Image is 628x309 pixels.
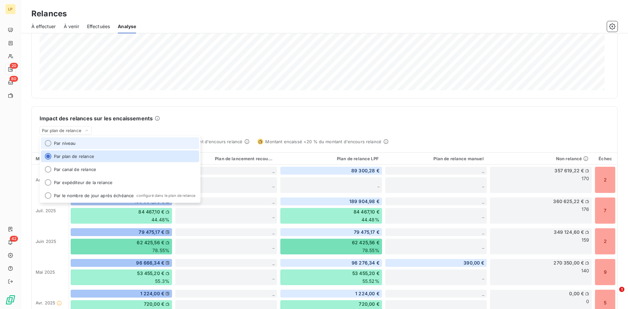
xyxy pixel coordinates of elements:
[5,295,16,305] img: Logo LeanPay
[619,287,624,292] span: 1
[40,114,153,122] h6: Impact des relances sur les encaissements
[482,168,484,173] span: _
[272,213,274,218] span: _
[362,278,379,284] span: 55.52%
[482,198,484,204] span: _
[362,247,379,254] span: 78.55%
[151,216,169,223] span: 44.48%
[554,229,584,235] span: 349 124,60 €
[138,209,164,215] span: 84 467,10 €
[5,64,15,75] a: 20
[272,229,274,235] span: _
[582,206,589,213] span: 176
[42,128,81,133] span: Par plan de relance
[5,77,15,88] a: 80
[41,163,199,175] li: Par canal de relance
[554,167,584,174] span: 357 619,22 €
[359,301,379,307] span: 720,00 €
[31,23,56,30] span: À effectuer
[36,208,56,213] span: juil. 2025
[152,247,169,254] span: 78.55%
[482,291,484,296] span: _
[31,8,67,20] h3: Relances
[352,239,379,246] span: 62 425,56 €
[36,269,55,275] span: mai 2025
[137,270,164,277] span: 53 455,20 €
[272,198,274,204] span: _
[155,278,169,284] span: 55.3%
[553,198,584,205] span: 360 625,22 €
[272,260,274,266] span: _
[553,260,584,266] span: 270 350,00 €
[354,229,379,235] span: 79 475,17 €
[118,23,136,30] span: Analyse
[41,190,199,201] li: Par le nombre de jour après échéance
[377,182,379,188] span: _
[569,290,584,297] span: 0,00 €
[272,274,274,280] span: _
[87,23,110,30] span: Effectuées
[9,76,18,82] span: 80
[492,156,588,161] div: Non relancé
[36,300,55,305] span: avr. 2025
[582,175,589,182] span: 170
[582,237,589,243] span: 159
[581,267,589,274] span: 140
[482,244,484,249] span: _
[597,156,613,161] div: Échec
[482,274,484,280] span: _
[215,156,308,161] span: Plan de lancement recouvrement - Niveau 1
[595,197,616,224] div: 7
[41,137,199,149] li: Par niveau
[355,290,379,297] span: 1 224,00 €
[595,166,616,193] div: 2
[36,239,56,244] span: juin 2025
[352,270,379,277] span: 53 455,20 €
[36,156,65,161] div: Mois
[144,301,164,307] span: 720,00 €
[36,177,57,182] span: août 2025
[352,260,379,266] span: 96 276,34 €
[64,23,79,30] span: À venir
[272,168,274,173] span: _
[41,177,199,188] li: Par expéditeur de la relance
[482,182,484,188] span: _
[354,209,379,215] span: 84 467,10 €
[136,260,164,266] span: 96 666,34 €
[349,198,379,205] span: 189 904,98 €
[272,244,274,249] span: _
[337,156,379,161] span: Plan de relance LPF
[586,298,589,305] span: 0
[433,156,483,161] span: Plan de relance manuel
[595,259,616,285] div: 9
[361,216,379,223] span: 44.48%
[351,167,379,174] span: 89 300,28 €
[272,182,274,188] span: _
[10,63,18,69] span: 20
[463,260,484,266] span: 390,00 €
[10,236,18,242] span: 42
[137,239,164,246] span: 62 425,56 €
[139,229,164,235] span: 79 475,17 €
[5,4,16,14] div: LP
[606,287,621,302] iframe: Intercom live chat
[136,194,195,197] span: configuré dans le plan de relance
[595,228,616,255] div: 2
[265,139,381,144] span: Montant encaissé <20 % du montant d'encours relancé
[41,150,199,162] li: Par plan de relance
[140,290,165,297] span: 1 224,00 €
[482,229,484,235] span: _
[272,291,274,296] span: _
[482,213,484,218] span: _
